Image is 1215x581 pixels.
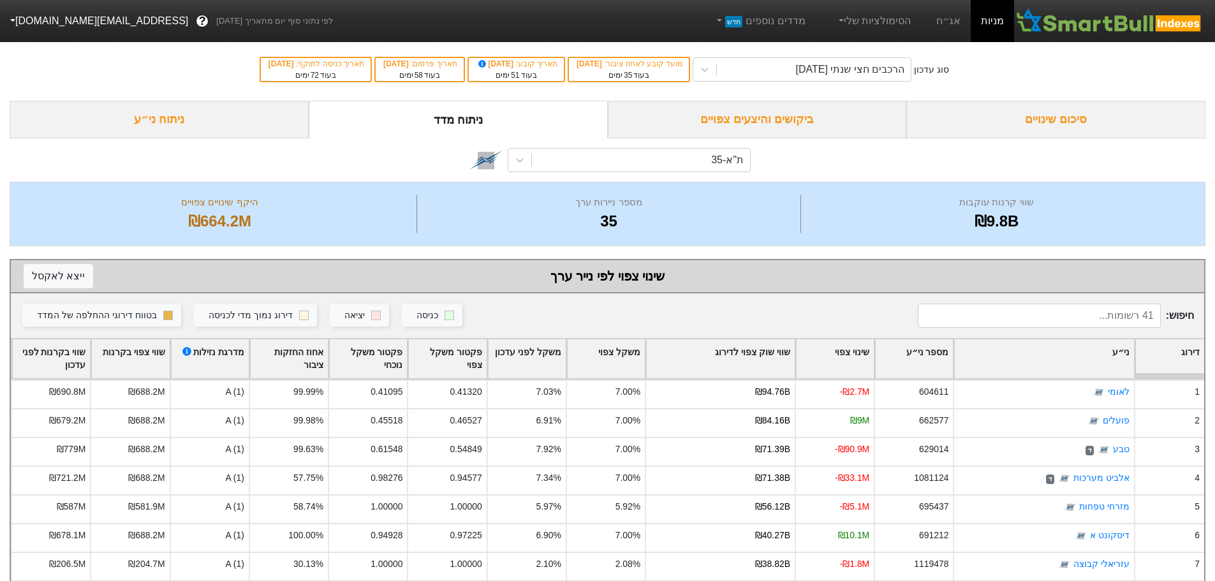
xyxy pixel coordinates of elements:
[170,379,249,408] div: A (1)
[209,309,293,323] div: דירוג נמוך מדי לכניסה
[615,414,640,427] div: 7.00%
[1086,446,1094,456] span: ד
[1195,529,1200,542] div: 6
[26,210,413,233] div: ₪664.2M
[1195,385,1200,399] div: 1
[402,304,462,327] button: כניסה
[1195,471,1200,485] div: 4
[577,59,604,68] span: [DATE]
[128,471,165,485] div: ₪688.2M
[170,466,249,494] div: A (1)
[1073,473,1130,483] a: אלביט מערכות
[371,471,402,485] div: 0.98276
[918,304,1194,328] span: חיפוש :
[293,414,323,427] div: 99.98%
[796,339,874,379] div: Toggle SortBy
[180,346,244,372] div: מדרגת נזילות
[250,339,328,379] div: Toggle SortBy
[371,443,402,456] div: 0.61548
[615,443,640,456] div: 7.00%
[914,471,948,485] div: 1081124
[919,529,948,542] div: 691212
[128,529,165,542] div: ₪688.2M
[267,70,364,81] div: בעוד ימים
[1093,386,1105,399] img: tase link
[469,143,503,177] img: tase link
[49,385,85,399] div: ₪690.8M
[835,471,869,485] div: -₪33.1M
[1195,414,1200,427] div: 2
[420,210,797,233] div: 35
[382,58,457,70] div: תאריך פרסום :
[475,70,557,81] div: בעוד ימים
[624,71,632,80] span: 35
[49,414,85,427] div: ₪679.2M
[615,557,640,571] div: 2.08%
[906,101,1205,138] div: סיכום שינויים
[1135,339,1204,379] div: Toggle SortBy
[10,101,309,138] div: ניתוח ני״ע
[420,195,797,210] div: מספר ניירות ערך
[288,529,323,542] div: 100.00%
[914,557,948,571] div: 1119478
[293,471,323,485] div: 57.75%
[450,414,482,427] div: 0.46527
[755,414,790,427] div: ₪84.16B
[1014,8,1205,34] img: SmartBull
[170,552,249,580] div: A (1)
[26,195,413,210] div: היקף שינויים צפויים
[755,529,790,542] div: ₪40.27B
[216,15,333,27] span: לפי נתוני סוף יום מתאריך [DATE]
[37,309,157,323] div: בטווח דירוגי ההחלפה של המדד
[840,385,870,399] div: -₪2.7M
[1073,559,1130,570] a: עזריאלי קבוצה
[796,62,905,77] div: הרכבים חצי שנתי [DATE]
[371,500,402,513] div: 1.00000
[128,385,165,399] div: ₪688.2M
[1098,444,1110,457] img: tase link
[12,339,90,379] div: Toggle SortBy
[1058,473,1071,485] img: tase link
[488,339,566,379] div: Toggle SortBy
[22,304,181,327] button: בטווח דירוגי ההחלפה של המדד
[311,71,319,80] span: 72
[91,339,169,379] div: Toggle SortBy
[293,500,323,513] div: 58.74%
[919,414,948,427] div: 662577
[608,101,907,138] div: ביקושים והיצעים צפויים
[831,8,917,34] a: הסימולציות שלי
[838,529,870,542] div: ₪10.1M
[536,385,561,399] div: 7.03%
[1195,557,1200,571] div: 7
[450,500,482,513] div: 1.00000
[382,70,457,81] div: בעוד ימים
[536,443,561,456] div: 7.92%
[615,529,640,542] div: 7.00%
[1079,502,1130,512] a: מזרחי טפחות
[919,500,948,513] div: 695437
[170,523,249,552] div: A (1)
[24,264,93,288] button: ייצא לאקסל
[475,58,557,70] div: תאריך קובע :
[1195,443,1200,456] div: 3
[1058,559,1071,571] img: tase link
[330,304,389,327] button: יציאה
[170,494,249,523] div: A (1)
[476,59,516,68] span: [DATE]
[954,339,1133,379] div: Toggle SortBy
[615,385,640,399] div: 7.00%
[371,557,402,571] div: 1.00000
[755,385,790,399] div: ₪94.76B
[850,414,869,427] div: ₪9M
[646,339,795,379] div: Toggle SortBy
[1103,416,1130,426] a: פועלים
[371,385,402,399] div: 0.41095
[49,557,85,571] div: ₪206.5M
[1195,500,1200,513] div: 5
[919,385,948,399] div: 604611
[755,500,790,513] div: ₪56.12B
[536,529,561,542] div: 6.90%
[371,414,402,427] div: 0.45518
[199,13,206,30] span: ?
[840,500,870,513] div: -₪5.1M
